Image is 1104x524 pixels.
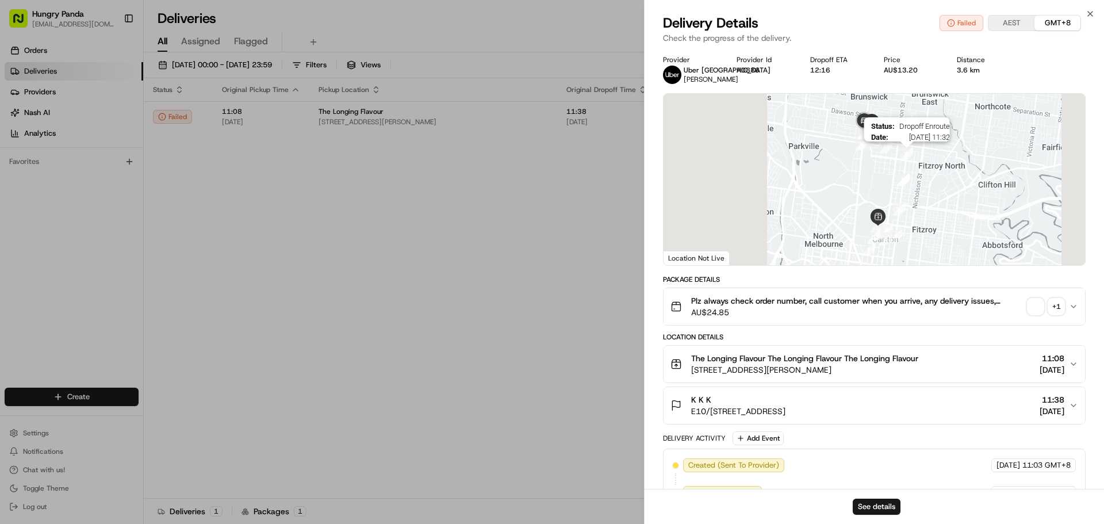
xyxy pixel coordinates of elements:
[957,55,1012,64] div: Distance
[664,251,730,265] div: Location Not Live
[871,220,884,232] div: 5
[892,133,949,141] span: [DATE] 11:32
[11,198,30,217] img: Asif Zaman Khan
[691,364,918,376] span: [STREET_ADDRESS][PERSON_NAME]
[95,209,99,219] span: •
[664,346,1085,383] button: The Longing Flavour The Longing Flavour The Longing Flavour[STREET_ADDRESS][PERSON_NAME]11:08[DATE]
[1040,353,1064,364] span: 11:08
[664,288,1085,325] button: Plz always check order number, call customer when you arrive, any delivery issues, Contact WhatsA...
[957,66,1012,75] div: 3.6 km
[195,113,209,127] button: Start new chat
[1022,460,1071,471] span: 11:03 GMT+8
[97,258,106,267] div: 💻
[691,295,1023,307] span: Plz always check order number, call customer when you arrive, any delivery issues, Contact WhatsA...
[663,434,726,443] div: Delivery Activity
[52,121,158,131] div: We're available if you need us!
[93,253,189,273] a: 💻API Documentation
[733,431,784,445] button: Add Event
[1040,364,1064,376] span: [DATE]
[691,353,918,364] span: The Longing Flavour The Longing Flavour The Longing Flavour
[663,55,718,64] div: Provider
[23,257,88,269] span: Knowledge Base
[663,275,1086,284] div: Package Details
[898,173,910,186] div: 12
[663,14,758,32] span: Delivery Details
[1040,406,1064,417] span: [DATE]
[996,460,1020,471] span: [DATE]
[664,387,1085,424] button: K K KE10/[STREET_ADDRESS]11:38[DATE]
[880,232,892,245] div: 8
[899,122,949,131] span: Dropoff Enroute
[691,394,711,406] span: K K K
[684,75,738,84] span: [PERSON_NAME]
[11,258,21,267] div: 📗
[7,253,93,273] a: 📗Knowledge Base
[737,55,792,64] div: Provider Id
[996,488,1020,498] span: [DATE]
[857,137,870,150] div: 15
[688,460,779,471] span: Created (Sent To Provider)
[1022,488,1071,498] span: 11:03 GMT+8
[688,488,757,498] span: Not Assigned Driver
[940,15,983,31] button: Failed
[897,174,910,186] div: 11
[11,150,74,159] div: Past conversations
[663,66,681,84] img: uber-new-logo.jpeg
[871,122,894,131] span: Status :
[24,110,45,131] img: 1727276513143-84d647e1-66c0-4f92-a045-3c9f9f5dfd92
[810,66,865,75] div: 12:16
[900,148,913,160] div: 13
[109,257,185,269] span: API Documentation
[684,66,770,75] span: Uber [GEOGRAPHIC_DATA]
[691,406,785,417] span: E10/[STREET_ADDRESS]
[663,332,1086,342] div: Location Details
[1028,299,1064,315] button: +1
[178,147,209,161] button: See all
[44,178,71,188] span: 8月15日
[737,66,760,75] button: A0886
[856,137,868,150] div: 16
[81,285,139,294] a: Powered byPylon
[52,110,189,121] div: Start new chat
[871,133,888,141] span: Date :
[880,141,892,154] div: 14
[1048,299,1064,315] div: + 1
[23,210,32,219] img: 1736555255976-a54dd68f-1ca7-489b-9aae-adbdc363a1c4
[853,499,900,515] button: See details
[1034,16,1080,30] button: GMT+8
[114,285,139,294] span: Pylon
[30,74,190,86] input: Clear
[880,224,893,237] div: 7
[884,55,939,64] div: Price
[1040,394,1064,406] span: 11:38
[38,178,42,188] span: •
[663,32,1086,44] p: Check the progress of the delivery.
[11,12,34,35] img: Nash
[862,243,875,256] div: 1
[875,223,887,236] div: 6
[691,307,1023,318] span: AU$24.85
[11,46,209,64] p: Welcome 👋
[858,127,871,139] div: 27
[884,66,939,75] div: AU$13.20
[890,230,902,243] div: 9
[810,55,865,64] div: Dropoff ETA
[893,203,906,216] div: 10
[102,209,124,219] span: 8月7日
[867,231,880,244] div: 2
[36,209,93,219] span: [PERSON_NAME]
[11,110,32,131] img: 1736555255976-a54dd68f-1ca7-489b-9aae-adbdc363a1c4
[988,16,1034,30] button: AEST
